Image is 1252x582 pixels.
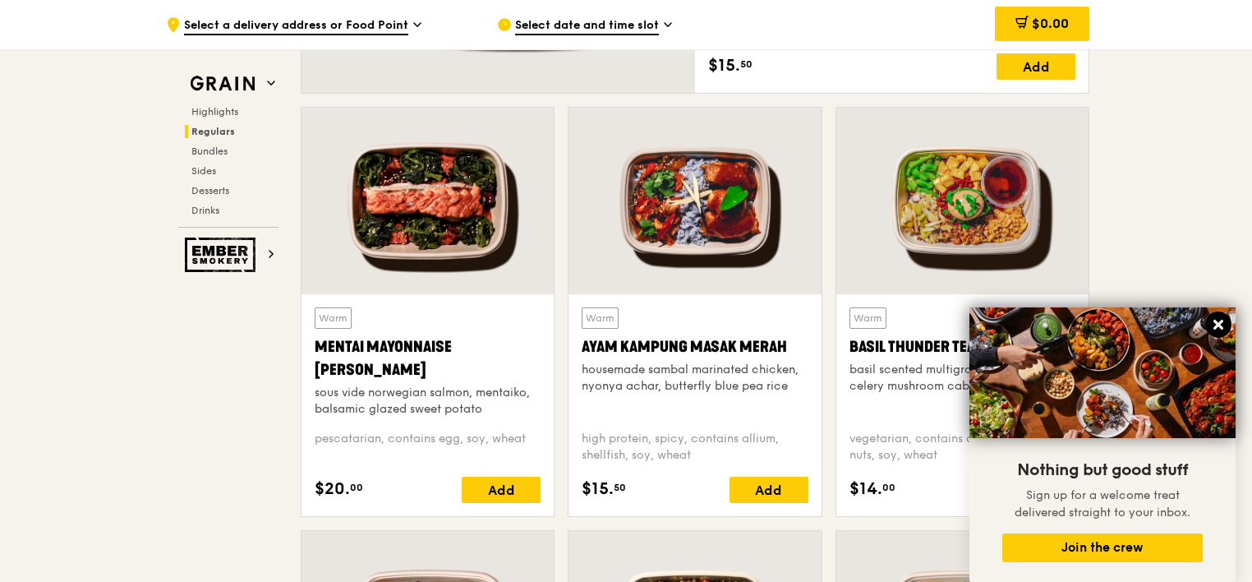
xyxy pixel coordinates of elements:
[582,307,619,329] div: Warm
[849,307,886,329] div: Warm
[1032,16,1069,31] span: $0.00
[849,477,882,501] span: $14.
[849,431,1075,464] div: vegetarian, contains allium, barley, egg, nuts, soy, wheat
[997,53,1075,80] div: Add
[515,17,659,35] span: Select date and time slot
[191,106,238,118] span: Highlights
[315,477,350,501] span: $20.
[315,431,541,464] div: pescatarian, contains egg, soy, wheat
[582,335,808,358] div: Ayam Kampung Masak Merah
[708,53,740,78] span: $15.
[582,477,614,501] span: $15.
[315,385,541,418] div: sous vide norwegian salmon, mentaiko, balsamic glazed sweet potato
[315,307,352,329] div: Warm
[184,17,408,35] span: Select a delivery address or Food Point
[191,145,228,157] span: Bundles
[849,335,1075,358] div: Basil Thunder Tea Rice
[191,205,219,216] span: Drinks
[969,307,1236,438] img: DSC07876-Edit02-Large.jpeg
[315,335,541,381] div: Mentai Mayonnaise [PERSON_NAME]
[350,481,363,494] span: 00
[882,481,895,494] span: 00
[191,165,216,177] span: Sides
[191,185,229,196] span: Desserts
[730,477,808,503] div: Add
[740,58,753,71] span: 50
[191,126,235,137] span: Regulars
[849,362,1075,395] div: basil scented multigrain rice, braised celery mushroom cabbage, hanjuku egg
[1015,488,1190,520] span: Sign up for a welcome treat delivered straight to your inbox.
[1002,533,1203,562] button: Join the crew
[1205,312,1231,338] button: Close
[462,477,541,503] div: Add
[582,362,808,395] div: housemade sambal marinated chicken, nyonya achar, butterfly blue pea rice
[582,431,808,464] div: high protein, spicy, contains allium, shellfish, soy, wheat
[614,481,626,494] span: 50
[1017,460,1188,480] span: Nothing but good stuff
[185,238,260,272] img: Ember Smokery web logo
[185,69,260,99] img: Grain web logo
